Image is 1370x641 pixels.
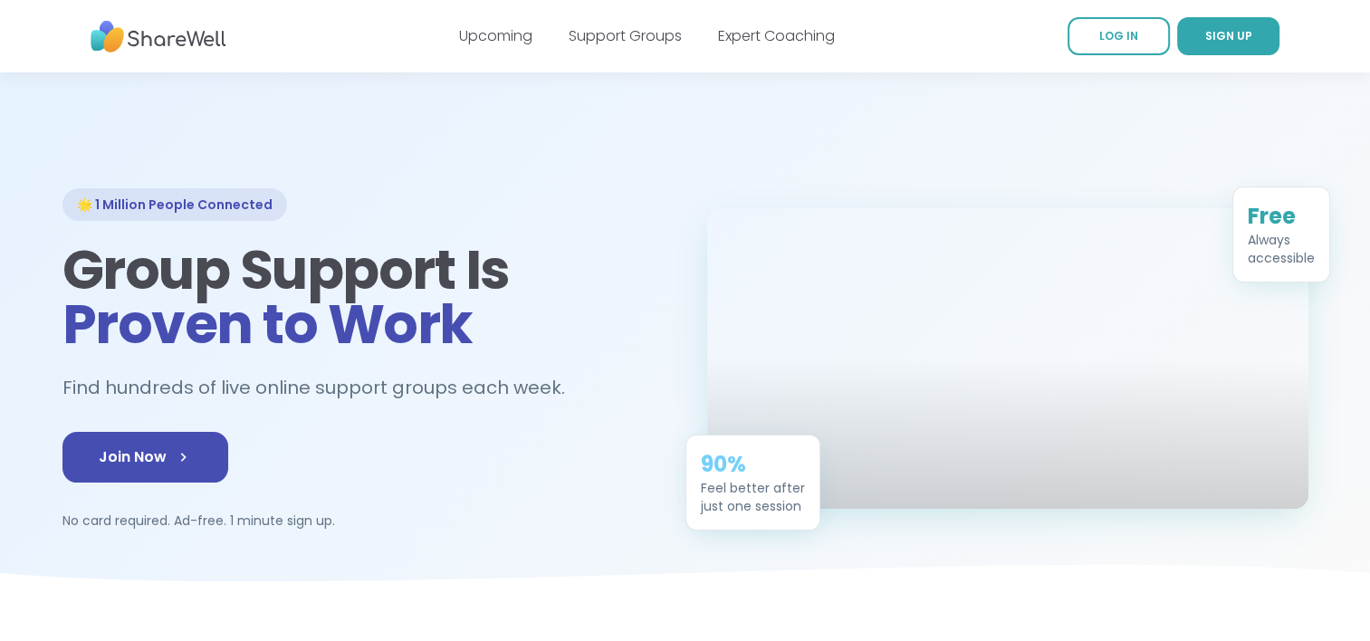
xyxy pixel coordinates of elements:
[569,25,682,46] a: Support Groups
[701,473,805,509] div: Feel better after just one session
[62,243,664,351] h1: Group Support Is
[1099,28,1138,43] span: LOG IN
[1205,28,1252,43] span: SIGN UP
[62,286,473,362] span: Proven to Work
[99,446,192,468] span: Join Now
[1248,196,1315,225] div: Free
[1177,17,1279,55] a: SIGN UP
[1068,17,1170,55] a: LOG IN
[718,25,835,46] a: Expert Coaching
[62,373,584,403] h2: Find hundreds of live online support groups each week.
[62,188,287,221] div: 🌟 1 Million People Connected
[1248,225,1315,261] div: Always accessible
[701,444,805,473] div: 90%
[459,25,532,46] a: Upcoming
[91,12,226,62] img: ShareWell Nav Logo
[62,512,664,530] p: No card required. Ad-free. 1 minute sign up.
[62,432,228,483] a: Join Now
